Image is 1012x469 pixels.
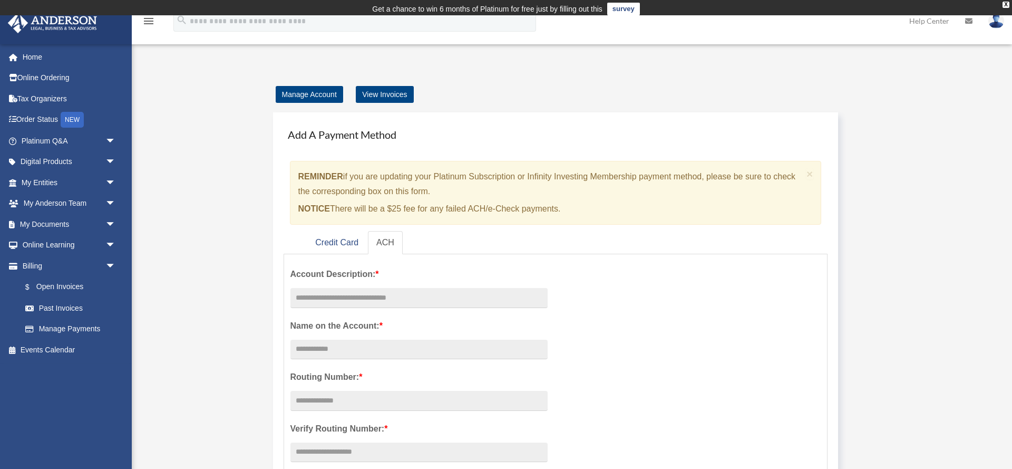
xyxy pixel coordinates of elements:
[7,255,132,276] a: Billingarrow_drop_down
[7,193,132,214] a: My Anderson Teamarrow_drop_down
[105,172,126,194] span: arrow_drop_down
[806,168,813,179] button: Close
[15,276,132,298] a: $Open Invoices
[7,109,132,131] a: Order StatusNEW
[105,130,126,152] span: arrow_drop_down
[7,214,132,235] a: My Documentsarrow_drop_down
[176,14,188,26] i: search
[290,267,548,282] label: Account Description:
[7,235,132,256] a: Online Learningarrow_drop_down
[15,298,132,319] a: Past Invoices
[290,319,548,333] label: Name on the Account:
[276,86,343,103] a: Manage Account
[105,235,126,256] span: arrow_drop_down
[7,151,132,173] a: Digital Productsarrow_drop_down
[1003,2,1009,8] div: close
[607,3,640,15] a: survey
[7,88,132,109] a: Tax Organizers
[290,370,548,385] label: Routing Number:
[298,204,330,213] strong: NOTICE
[105,255,126,277] span: arrow_drop_down
[290,422,548,436] label: Verify Routing Number:
[372,3,602,15] div: Get a chance to win 6 months of Platinum for free just by filling out this
[15,319,126,340] a: Manage Payments
[7,172,132,193] a: My Entitiesarrow_drop_down
[298,172,343,181] strong: REMINDER
[5,13,100,33] img: Anderson Advisors Platinum Portal
[7,68,132,89] a: Online Ordering
[284,123,828,146] h4: Add A Payment Method
[298,202,803,216] p: There will be a $25 fee for any failed ACH/e-Check payments.
[356,86,413,103] a: View Invoices
[105,151,126,173] span: arrow_drop_down
[368,231,403,255] a: ACH
[7,339,132,360] a: Events Calendar
[290,161,822,225] div: if you are updating your Platinum Subscription or Infinity Investing Membership payment method, p...
[7,130,132,151] a: Platinum Q&Aarrow_drop_down
[31,281,36,294] span: $
[142,18,155,27] a: menu
[806,168,813,180] span: ×
[105,193,126,215] span: arrow_drop_down
[7,46,132,68] a: Home
[142,15,155,27] i: menu
[307,231,367,255] a: Credit Card
[61,112,84,128] div: NEW
[988,13,1004,28] img: User Pic
[105,214,126,235] span: arrow_drop_down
